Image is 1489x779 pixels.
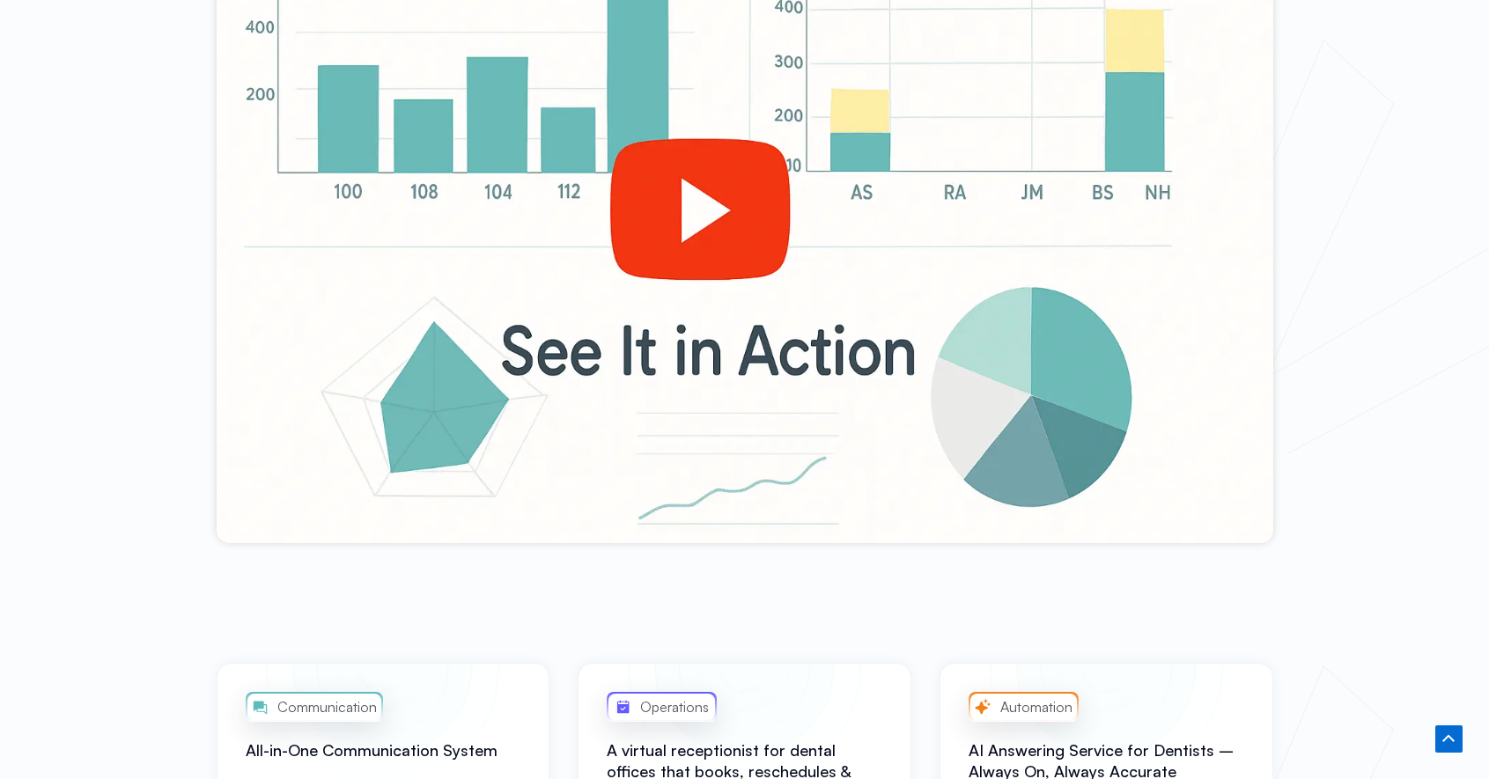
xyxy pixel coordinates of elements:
h2: All-in-One Communication System [246,739,521,761]
span: Communication [273,695,377,718]
span: Automation [996,695,1073,718]
span: Operations [636,695,709,718]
